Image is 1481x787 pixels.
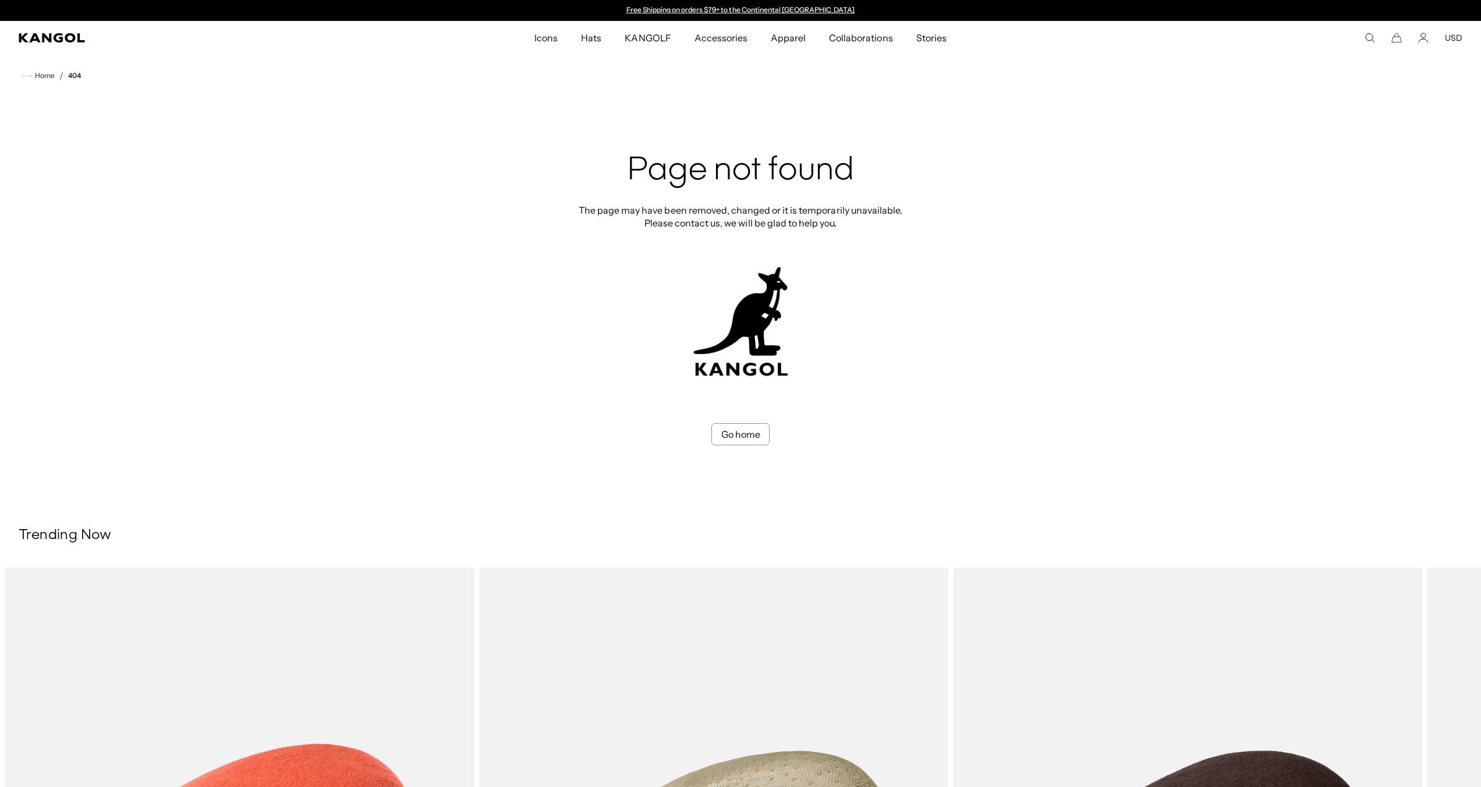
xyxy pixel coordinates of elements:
[711,423,770,445] a: Go home
[695,21,747,55] span: Accessories
[575,153,906,190] h2: Page not found
[625,21,671,55] span: KANGOLF
[569,21,613,55] a: Hats
[829,21,892,55] span: Collaborations
[523,21,569,55] a: Icons
[626,5,855,14] a: Free Shipping on orders $79+ to the Continental [GEOGRAPHIC_DATA]
[534,21,558,55] span: Icons
[575,204,906,229] p: The page may have been removed, changed or it is temporarily unavailable. Please contact us, we w...
[817,21,904,55] a: Collaborations
[613,21,682,55] a: KANGOLF
[621,6,860,15] div: 1 of 2
[19,527,1462,544] h3: Trending Now
[905,21,958,55] a: Stories
[916,21,947,55] span: Stories
[68,72,81,80] a: 404
[1445,33,1462,43] button: USD
[683,21,759,55] a: Accessories
[1391,33,1402,43] button: Cart
[33,72,55,80] span: Home
[55,69,63,83] li: /
[771,21,806,55] span: Apparel
[691,267,790,377] img: kangol-404-logo.jpg
[22,70,55,81] a: Home
[759,21,817,55] a: Apparel
[1365,33,1375,43] summary: Search here
[621,6,860,15] slideshow-component: Announcement bar
[621,6,860,15] div: Announcement
[19,33,355,42] a: Kangol
[581,21,601,55] span: Hats
[1418,33,1429,43] a: Account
